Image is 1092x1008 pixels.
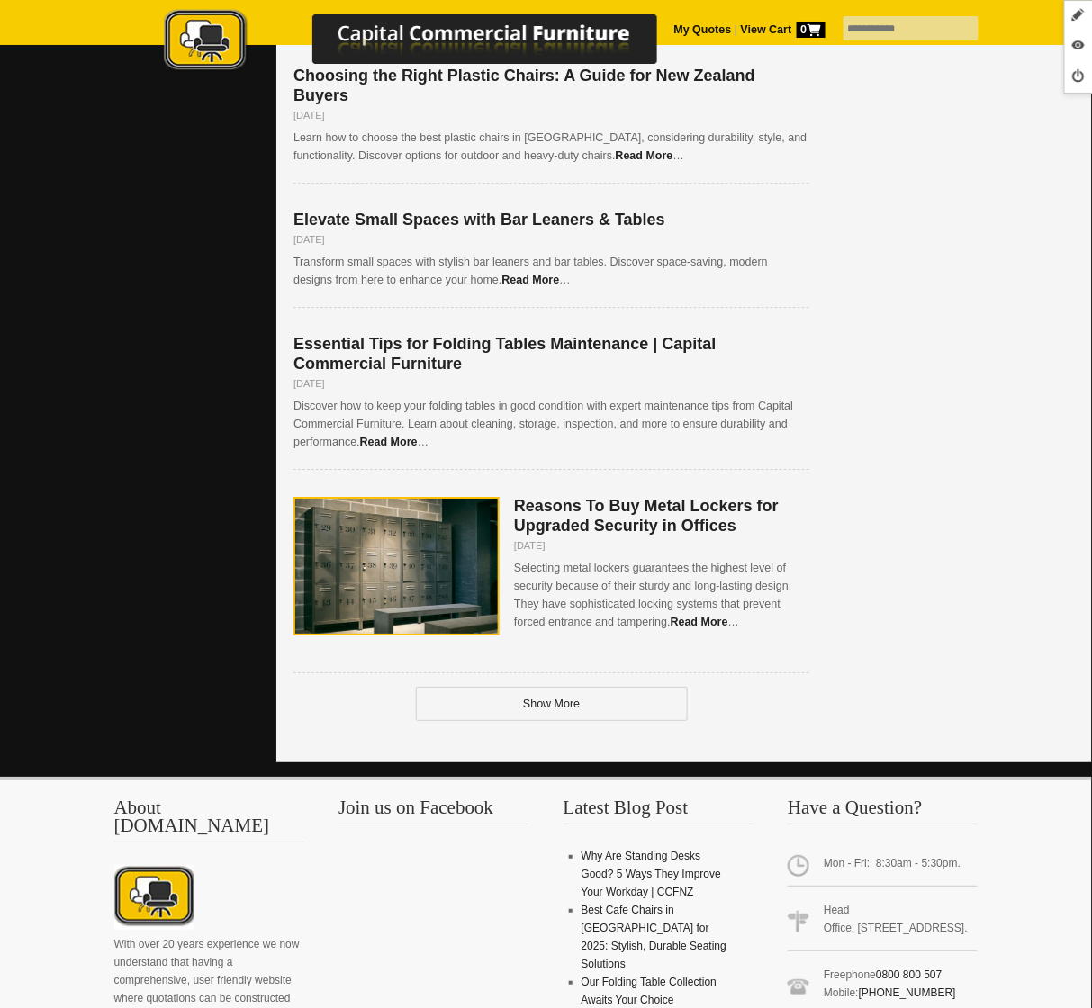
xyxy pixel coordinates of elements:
a: Elevate Small Spaces with Bar Leaners & Tables [293,215,665,228]
span: Elevate Small Spaces with Bar Leaners & Tables [293,211,665,229]
a: Best Cafe Chairs in [GEOGRAPHIC_DATA] for 2025: Stylish, Durable Seating Solutions [582,904,726,970]
time: [DATE] [293,110,325,121]
p: Discover how to keep your folding tables in good condition with expert maintenance tips from Capi... [293,397,809,451]
a: 0800 800 507 [876,968,942,981]
time: [DATE] [514,540,546,551]
span: Essential Tips for Folding Tables Maintenance | Capital Commercial Furniture [293,335,716,373]
p: Learn how to choose the best plastic chairs in [GEOGRAPHIC_DATA], considering durability, style, ... [293,129,809,165]
img: About CCFNZ Logo [114,865,194,930]
h3: Latest Blog Post [564,798,754,824]
a: Read More [671,616,728,628]
a: Reasons To Buy Metal Lockers for Upgraded Security in Offices [514,501,779,534]
p: Transform small spaces with stylish bar leaners and bar tables. Discover space-saving, modern des... [293,253,809,289]
span: Head Office: [STREET_ADDRESS]. [788,894,978,951]
a: Show More [416,687,688,721]
a: Why Are Standing Desks Good? 5 Ways They Improve Your Workday | CCFNZ [582,850,721,898]
a: Read More [502,274,560,286]
a: View Cart0 [737,23,825,36]
a: Essential Tips for Folding Tables Maintenance | Capital Commercial Furniture [293,339,716,372]
p: Selecting metal lockers guarantees the highest level of security because of their sturdy and long... [293,559,809,631]
a: Choosing the Right Plastic Chairs: A Guide for New Zealand Buyers [293,71,755,103]
time: [DATE] [293,234,325,245]
span: Reasons To Buy Metal Lockers for Upgraded Security in Offices [514,497,779,535]
h3: About [DOMAIN_NAME] [114,798,304,842]
img: Capital Commercial Furniture Logo [114,9,745,75]
time: [DATE] [293,378,325,389]
a: [PHONE_NUMBER] [859,986,956,999]
img: Reasons To Buy Metal Lockers for Upgraded Security in Offices [293,497,500,635]
span: 0 [797,22,826,38]
span: Mon - Fri: 8:30am - 5:30pm. [788,847,978,886]
a: Our Folding Table Collection Awaits Your Choice [582,976,717,1006]
a: Read More [616,149,673,162]
a: Capital Commercial Furniture Logo [114,9,745,80]
h3: Join us on Facebook [338,798,528,824]
h3: Have a Question? [788,798,978,824]
strong: View Cart [741,23,826,36]
a: Read More [360,436,418,448]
